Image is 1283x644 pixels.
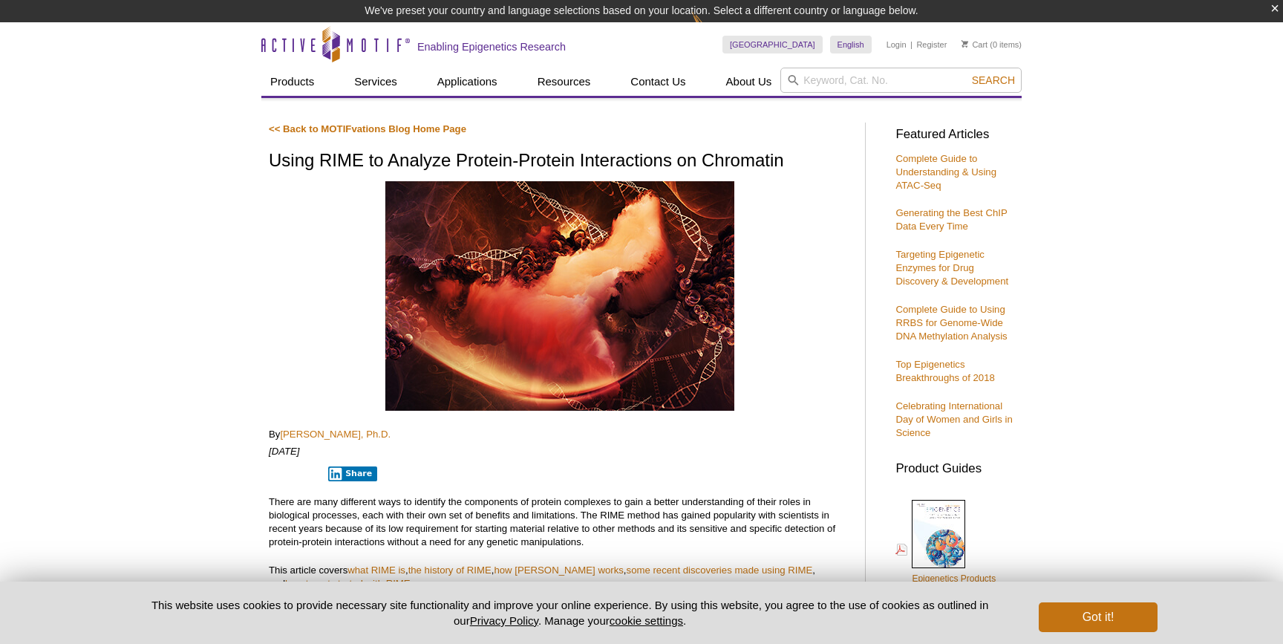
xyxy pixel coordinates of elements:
h3: Featured Articles [895,129,1014,141]
a: the history of RIME [408,565,492,576]
img: Change Here [692,11,731,46]
a: how to get started with RIME [285,578,411,589]
p: There are many different ways to identify the components of protein complexes to gain a better un... [269,495,850,549]
a: Resources [529,68,600,96]
p: By [269,428,850,441]
a: [GEOGRAPHIC_DATA] [722,36,823,53]
a: Cart [962,39,987,50]
span: Epigenetics Products & Services [912,573,996,597]
a: how [PERSON_NAME] works [494,565,623,576]
p: This website uses cookies to provide necessary site functionality and improve your online experie... [125,597,1014,628]
li: | [910,36,913,53]
span: Search [972,74,1015,86]
a: English [830,36,872,53]
li: (0 items) [962,36,1022,53]
em: [DATE] [269,446,300,457]
a: Epigenetics Products& Services [895,498,996,600]
button: Search [967,74,1019,87]
a: [PERSON_NAME], Ph.D. [280,429,391,440]
button: Got it! [1039,602,1158,632]
a: Targeting Epigenetic Enzymes for Drug Discovery & Development [895,249,1008,287]
img: Your Cart [962,40,968,48]
img: Epi_brochure_140604_cover_web_70x200 [912,500,965,568]
a: Celebrating International Day of Women and Girls in Science [895,400,1012,438]
a: Contact Us [621,68,694,96]
input: Keyword, Cat. No. [780,68,1022,93]
button: Share [328,466,378,481]
a: what RIME is [347,565,405,576]
h2: Enabling Epigenetics Research [417,40,566,53]
a: Login [887,39,907,50]
a: Generating the Best ChIP Data Every Time [895,207,1007,232]
a: Products [261,68,323,96]
a: Complete Guide to Using RRBS for Genome-Wide DNA Methylation Analysis [895,304,1007,342]
a: << Back to MOTIFvations Blog Home Page [269,123,466,134]
h1: Using RIME to Analyze Protein-Protein Interactions on Chromatin [269,151,850,172]
button: cookie settings [610,614,683,627]
p: This article covers , , , , and . [269,564,850,591]
a: some recent discoveries made using RIME [627,565,813,576]
a: Applications [428,68,506,96]
a: About Us [717,68,781,96]
a: Privacy Policy [470,614,538,627]
img: RIME [385,181,734,411]
iframe: X Post Button [269,466,318,481]
h3: Product Guides [895,454,1014,475]
a: Services [345,68,406,96]
a: Complete Guide to Understanding & Using ATAC-Seq [895,153,996,191]
a: Register [916,39,947,50]
a: Top Epigenetics Breakthroughs of 2018 [895,359,994,383]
